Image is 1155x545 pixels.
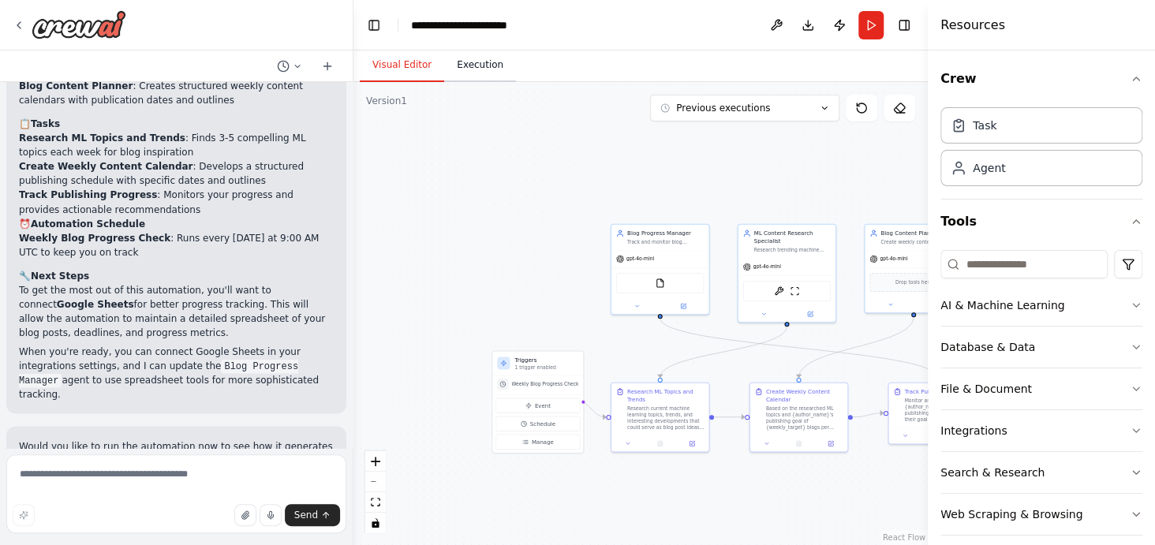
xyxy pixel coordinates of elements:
nav: breadcrumb [411,17,547,33]
button: Database & Data [940,327,1142,368]
div: Create Weekly Content Calendar [766,388,843,404]
div: ML Content Research Specialist [754,230,831,245]
span: Schedule [530,420,555,427]
div: Monitor and track {author_name}'s blog publishing progress against their goal of {weekly_target} ... [904,398,981,423]
g: Edge from 00b7ebe8-50e9-4783-81f1-d69e2d289dbf to c8a4d7c5-6320-4538-b5de-ab787fd5f8d8 [794,316,918,378]
p: Would you like to run the automation now to see how it generates your first weekly content plan a... [19,439,334,495]
div: Blog Progress ManagerTrack and monitor blog publishing progress for {author_name}, ensuring they ... [611,224,710,315]
span: Drop tools here [895,278,932,286]
div: Create weekly content calendars and blog post outlines for {author_name} based on their machine l... [880,239,957,245]
strong: Weekly Blog Progress Check [19,232,170,243]
button: Web Scraping & Browsing [940,494,1142,535]
div: React Flow controls [365,451,386,533]
button: Hide right sidebar [893,14,915,36]
span: gpt-4o-mini [626,256,654,262]
g: Edge from 6e84641e-b7cd-4991-9651-d929c868aeee to c8a4d7c5-6320-4538-b5de-ab787fd5f8d8 [714,413,745,421]
button: No output available [782,439,816,448]
button: Schedule [495,416,580,431]
strong: Tasks [31,118,60,129]
div: Track and monitor blog publishing progress for {author_name}, ensuring they meet their goal of pu... [627,239,704,245]
div: Based on the researched ML topics and {author_name}'s publishing goal of {weekly_target} blogs pe... [766,405,843,431]
img: ScrapeWebsiteTool [790,286,799,296]
h3: Triggers [514,356,578,364]
div: File & Document [940,381,1032,397]
button: Switch to previous chat [271,57,308,76]
div: Triggers1 trigger enabledWeekly Blog Progress CheckEventScheduleManage [492,350,584,454]
button: No output available [643,439,677,448]
button: Tools [940,200,1142,244]
strong: Google Sheets [57,298,134,309]
button: Visual Editor [360,49,444,82]
div: Search & Research [940,465,1045,480]
button: Open in side panel [678,439,705,448]
div: Research trending machine learning topics, identify interesting papers and developments, and sugg... [754,247,831,253]
img: Logo [32,10,126,39]
div: Track Publishing Progress [904,388,974,396]
button: Open in side panel [787,309,832,319]
h2: 📋 [19,117,334,131]
span: Weekly Blog Progress Check [511,381,578,387]
g: Edge from fb2cfc35-5062-4971-8d5c-4a8f052aea27 to 914fb5f1-bec5-40b8-9fd2-65e4feb890bb [656,318,942,378]
h4: Resources [940,16,1005,35]
button: Open in side panel [661,301,706,311]
button: fit view [365,492,386,513]
img: ArxivPaperTool [774,286,783,296]
button: zoom in [365,451,386,472]
div: Research ML Topics and TrendsResearch current machine learning topics, trends, and interesting de... [611,383,710,453]
span: Manage [532,438,554,446]
div: Task [973,118,996,133]
div: Blog Content Planner [880,230,957,237]
button: Manage [495,435,580,450]
g: Edge from triggers to 6e84641e-b7cd-4991-9651-d929c868aeee [577,398,606,421]
button: Upload files [234,504,256,526]
span: Event [535,401,551,409]
li: : Finds 3-5 compelling ML topics each week for blog inspiration [19,131,334,159]
button: File & Document [940,368,1142,409]
button: Event [495,398,580,413]
strong: Next Steps [31,270,89,281]
div: Blog Progress Manager [627,230,704,237]
li: : Develops a structured publishing schedule with specific dates and outlines [19,159,334,188]
button: AI & Machine Learning [940,285,1142,326]
li: : Runs every [DATE] at 9:00 AM UTC to keep you on track [19,230,334,259]
g: Edge from c8a4d7c5-6320-4538-b5de-ab787fd5f8d8 to 914fb5f1-bec5-40b8-9fd2-65e4feb890bb [853,409,884,421]
p: 1 trigger enabled [514,364,578,370]
button: No output available [921,431,955,440]
li: : Monitors your progress and provides actionable recommendations [19,188,334,216]
div: Agent [973,160,1005,176]
div: Create Weekly Content CalendarBased on the researched ML topics and {author_name}'s publishing go... [749,383,849,453]
strong: Automation Schedule [31,218,145,229]
div: Database & Data [940,339,1035,355]
button: Click to speak your automation idea [260,504,282,526]
button: Send [285,504,340,526]
h2: ⏰ [19,216,334,230]
button: Improve this prompt [13,504,35,526]
a: React Flow attribution [883,533,925,542]
code: Blog Progress Manager [19,359,298,387]
button: Execution [444,49,516,82]
h2: 🔧 [19,268,334,282]
li: : Creates structured weekly content calendars with publication dates and outlines [19,79,334,107]
div: Research ML Topics and Trends [627,388,704,404]
img: FileReadTool [656,278,665,288]
button: Open in side panel [914,300,959,309]
button: Start a new chat [315,57,340,76]
button: toggle interactivity [365,513,386,533]
strong: Create Weekly Content Calendar [19,161,192,172]
span: Previous executions [676,102,770,114]
div: ML Content Research SpecialistResearch trending machine learning topics, identify interesting pap... [737,224,836,323]
g: Edge from b3e35588-010a-4ed0-8dcb-36bec98d290a to 6e84641e-b7cd-4991-9651-d929c868aeee [656,326,791,377]
button: Open in side panel [817,439,844,448]
button: Integrations [940,410,1142,451]
div: Web Scraping & Browsing [940,506,1082,522]
div: Crew [940,101,1142,199]
strong: Track Publishing Progress [19,189,157,200]
div: Version 1 [366,95,407,107]
button: Hide left sidebar [363,14,385,36]
div: Track Publishing ProgressMonitor and track {author_name}'s blog publishing progress against their... [888,383,987,445]
p: To get the most out of this automation, you'll want to connect for better progress tracking. This... [19,282,334,339]
span: gpt-4o-mini [753,263,781,270]
div: AI & Machine Learning [940,297,1064,313]
div: Integrations [940,423,1007,439]
button: Crew [940,57,1142,101]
